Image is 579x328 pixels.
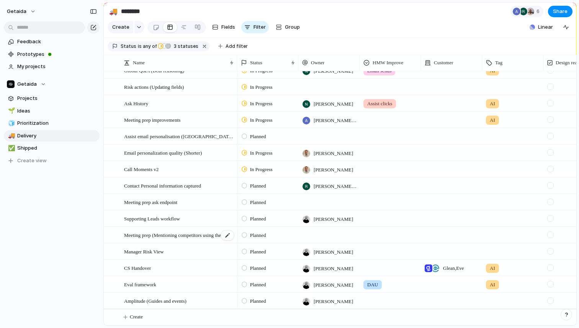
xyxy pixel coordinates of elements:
[538,23,553,31] span: Linear
[17,107,97,115] span: Ideas
[157,42,200,51] button: 3 statuses
[124,263,151,272] span: CS Handover
[17,38,97,46] span: Feedback
[124,181,201,190] span: Contact Personal information captured
[314,100,353,108] span: [PERSON_NAME]
[250,297,266,305] span: Planned
[250,83,273,91] span: In Progress
[17,95,97,102] span: Projects
[311,59,324,67] span: Owner
[490,281,495,289] span: AI
[250,59,262,67] span: Status
[4,117,100,129] a: 🧊Prioritization
[490,116,495,124] span: AI
[7,132,15,140] button: 🚚
[17,119,97,127] span: Prioritization
[250,133,266,140] span: Planned
[4,155,100,166] button: Create view
[7,107,15,115] button: 🌱
[254,23,266,31] span: Filter
[4,78,100,90] button: Getaida
[314,248,353,256] span: [PERSON_NAME]
[250,232,266,239] span: Planned
[124,165,159,173] span: Call Moments v2
[4,105,100,117] a: 🌱Ideas
[107,5,119,18] button: 🚚
[314,298,353,305] span: [PERSON_NAME]
[124,247,164,256] span: Manager Risk View
[221,23,235,31] span: Fields
[8,144,13,153] div: ✅
[7,8,26,15] span: getaida
[7,144,15,152] button: ✅
[373,59,403,67] span: HMW Improve
[495,59,502,67] span: Tag
[3,5,40,18] button: getaida
[367,100,392,108] span: Assist clicks
[527,21,556,33] button: Linear
[250,264,266,272] span: Planned
[314,215,353,223] span: [PERSON_NAME]
[17,157,47,165] span: Create view
[285,23,300,31] span: Group
[490,264,495,272] span: AI
[250,166,273,173] span: In Progress
[8,131,13,140] div: 🚚
[4,49,100,60] a: Prototypes
[130,313,143,321] span: Create
[250,248,266,256] span: Planned
[536,8,542,15] span: 6
[172,43,198,50] span: statuses
[17,80,37,88] span: Getaida
[250,116,273,124] span: In Progress
[124,82,184,91] span: Risk actions (Updating fields)
[226,43,248,50] span: Add filter
[124,197,177,206] span: Meeting prep ask endpoint
[4,61,100,72] a: My projects
[214,41,252,52] button: Add filter
[443,264,464,272] span: Glean , Eve
[434,59,453,67] span: Customer
[124,230,235,239] span: Meeting prep (Mentioning competitors using them, or other similar companies)
[314,67,353,75] span: [PERSON_NAME]
[4,93,100,104] a: Projects
[314,117,357,124] span: [PERSON_NAME] Sarma
[4,142,100,154] a: ✅Shipped
[553,8,568,15] span: Share
[124,115,180,124] span: Meeting prep improvements
[108,21,133,33] button: Create
[133,59,145,67] span: Name
[138,43,142,50] span: is
[8,106,13,115] div: 🌱
[4,130,100,142] a: 🚚Delivery
[250,149,273,157] span: In Progress
[314,281,353,289] span: [PERSON_NAME]
[209,21,238,33] button: Fields
[124,99,148,108] span: Ask History
[109,6,118,16] div: 🚚
[17,51,97,58] span: Prototypes
[250,215,266,223] span: Planned
[124,132,235,140] span: Assist email personalisation ([GEOGRAPHIC_DATA])
[172,43,178,49] span: 3
[314,183,357,190] span: [PERSON_NAME] [PERSON_NAME]
[124,214,180,223] span: Supporting Leads workflow
[314,150,353,157] span: [PERSON_NAME]
[367,281,378,289] span: DAU
[7,119,15,127] button: 🧊
[17,63,97,70] span: My projects
[241,21,269,33] button: Filter
[250,100,273,108] span: In Progress
[136,42,158,51] button: isany of
[314,265,353,273] span: [PERSON_NAME]
[490,100,495,108] span: AI
[250,199,266,206] span: Planned
[4,36,100,47] a: Feedback
[124,280,156,289] span: Eval framework
[314,166,353,174] span: [PERSON_NAME]
[8,119,13,128] div: 🧊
